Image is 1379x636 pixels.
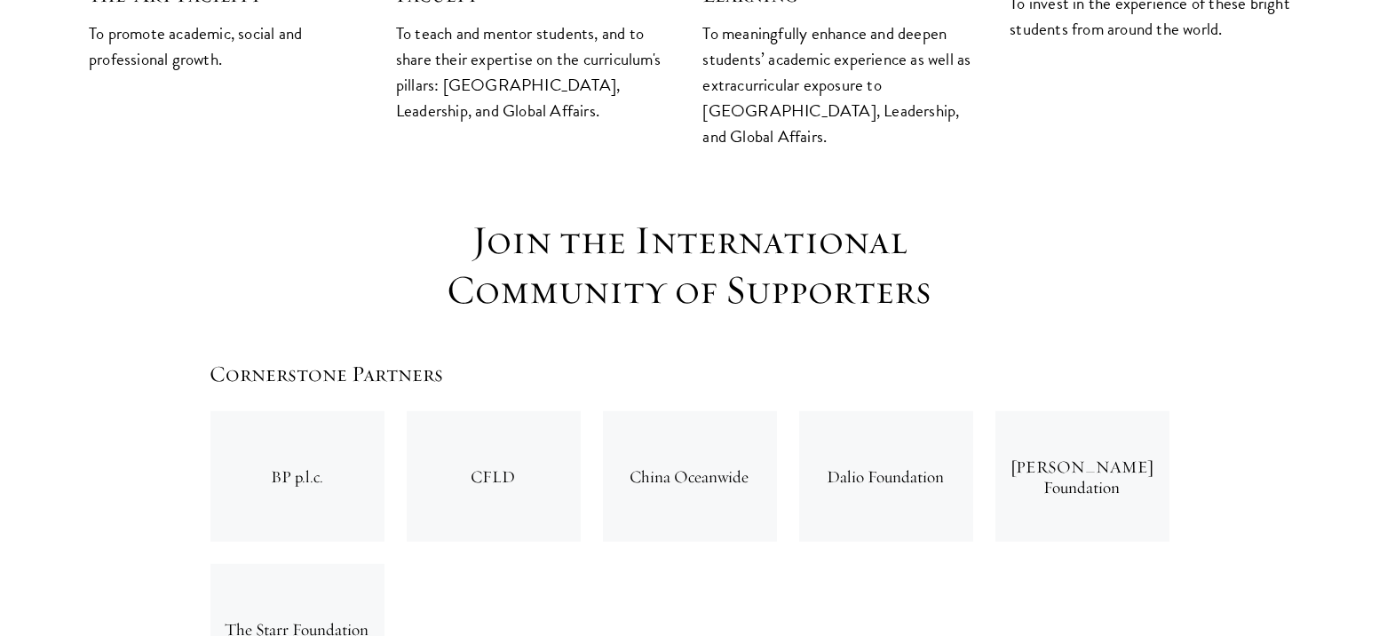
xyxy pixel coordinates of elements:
p: To teach and mentor students, and to share their expertise on the curriculum's pillars: [GEOGRAPH... [396,20,677,123]
div: CFLD [407,411,581,542]
h1: Join the International Community of Supporters [370,216,1010,315]
div: Dalio Foundation [799,411,973,542]
p: To meaningfully enhance and deepen students’ academic experience as well as extracurricular expos... [703,20,984,149]
p: To promote academic, social and professional growth. [89,20,369,72]
div: China Oceanwide [603,411,777,542]
h5: Cornerstone Partners [210,359,1169,389]
div: BP p.l.c. [210,411,384,542]
div: [PERSON_NAME] Foundation [995,411,1169,542]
